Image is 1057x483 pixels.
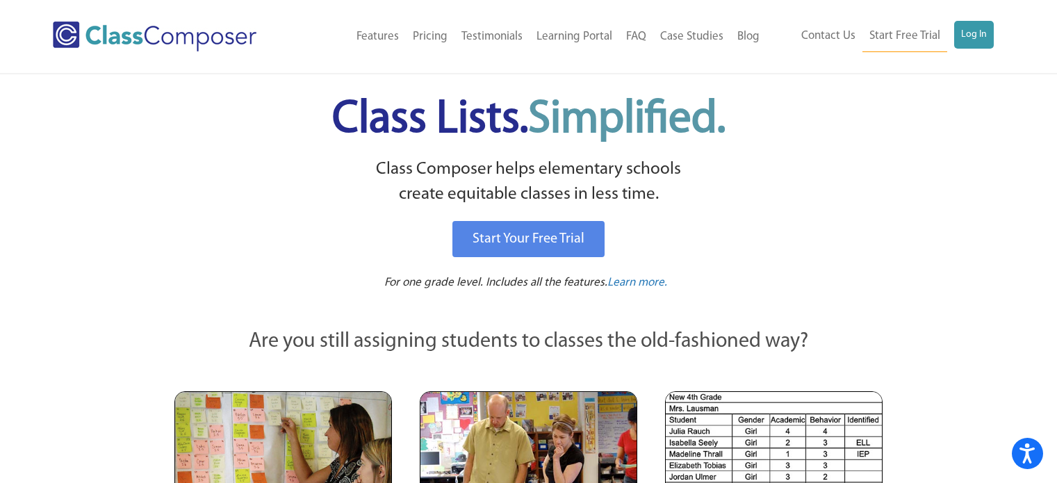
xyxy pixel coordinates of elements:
a: Pricing [406,22,454,52]
span: Start Your Free Trial [473,232,584,246]
span: Class Lists. [332,97,726,142]
nav: Header Menu [301,22,766,52]
p: Are you still assigning students to classes the old-fashioned way? [174,327,883,357]
a: Case Studies [653,22,730,52]
span: Simplified. [528,97,726,142]
a: Start Free Trial [862,21,947,52]
p: Class Composer helps elementary schools create equitable classes in less time. [172,157,885,208]
nav: Header Menu [767,21,994,52]
a: Blog [730,22,767,52]
a: Start Your Free Trial [452,221,605,257]
span: Learn more. [607,277,667,288]
a: Learn more. [607,275,667,292]
a: Testimonials [454,22,530,52]
a: FAQ [619,22,653,52]
a: Features [350,22,406,52]
a: Log In [954,21,994,49]
img: Class Composer [53,22,256,51]
a: Learning Portal [530,22,619,52]
a: Contact Us [794,21,862,51]
span: For one grade level. Includes all the features. [384,277,607,288]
